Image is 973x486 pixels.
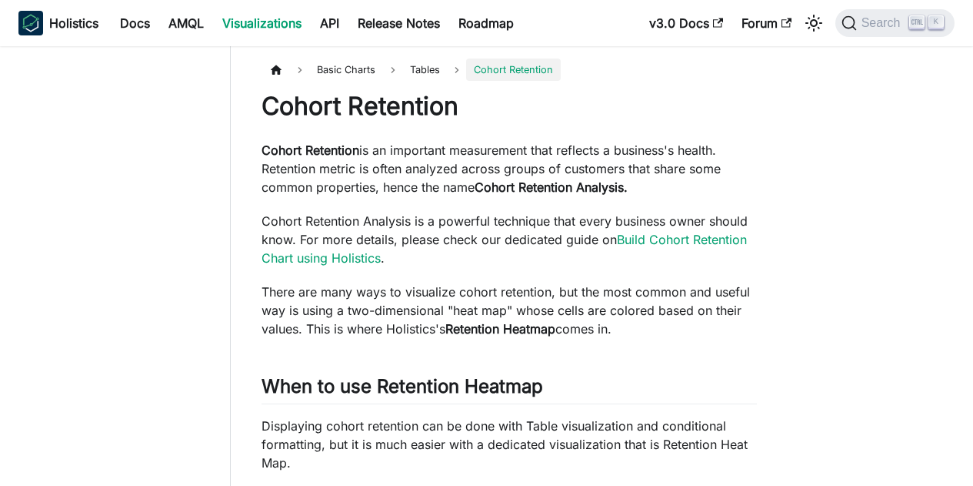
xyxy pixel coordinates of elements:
p: Displaying cohort retention can be done with Table visualization and conditional formatting, but ... [262,417,757,472]
img: Holistics [18,11,43,35]
a: API [311,11,348,35]
h2: When to use Retention Heatmap [262,375,757,404]
h1: Cohort Retention [262,91,757,122]
a: AMQL [159,11,213,35]
a: Forum [732,11,801,35]
p: is an important measurement that reflects a business's health. Retention metric is often analyzed... [262,141,757,196]
button: Switch between dark and light mode (currently light mode) [801,11,826,35]
a: v3.0 Docs [640,11,732,35]
kbd: K [928,15,944,29]
button: Search (Ctrl+K) [835,9,955,37]
span: Tables [402,59,448,81]
a: Release Notes [348,11,449,35]
a: Roadmap [449,11,523,35]
span: Basic Charts [309,59,383,81]
p: There are many ways to visualize cohort retention, but the most common and useful way is using a ... [262,283,757,338]
p: Cohort Retention Analysis is a powerful technique that every business owner should know. For more... [262,212,757,267]
a: Home page [262,59,291,81]
strong: Cohort Retention [262,142,359,158]
a: HolisticsHolistics [18,11,98,35]
nav: Breadcrumbs [262,59,757,81]
a: Docs [111,11,159,35]
strong: Retention Heatmap [445,321,555,337]
strong: Cohort Retention Analysis. [475,179,628,195]
b: Holistics [49,14,98,32]
span: Search [857,16,910,30]
span: Cohort Retention [466,59,561,81]
a: Visualizations [213,11,311,35]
